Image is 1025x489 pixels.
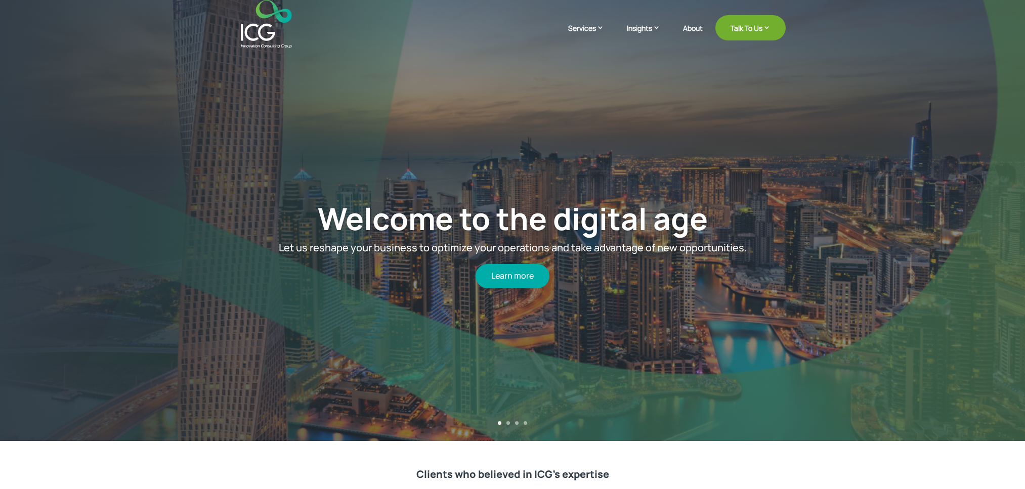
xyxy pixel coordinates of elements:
a: 4 [524,421,527,425]
a: 2 [506,421,510,425]
a: Insights [627,23,670,48]
a: Welcome to the digital age [318,198,708,239]
h2: Clients who believed in ICG’s expertise [239,468,786,485]
a: About [683,24,703,48]
a: 1 [498,421,501,425]
a: 3 [515,421,519,425]
iframe: Chat Widget [857,380,1025,489]
a: Learn more [476,264,549,288]
span: Let us reshape your business to optimize your operations and take advantage of new opportunities. [279,241,747,254]
a: Services [568,23,614,48]
a: Talk To Us [715,15,786,40]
